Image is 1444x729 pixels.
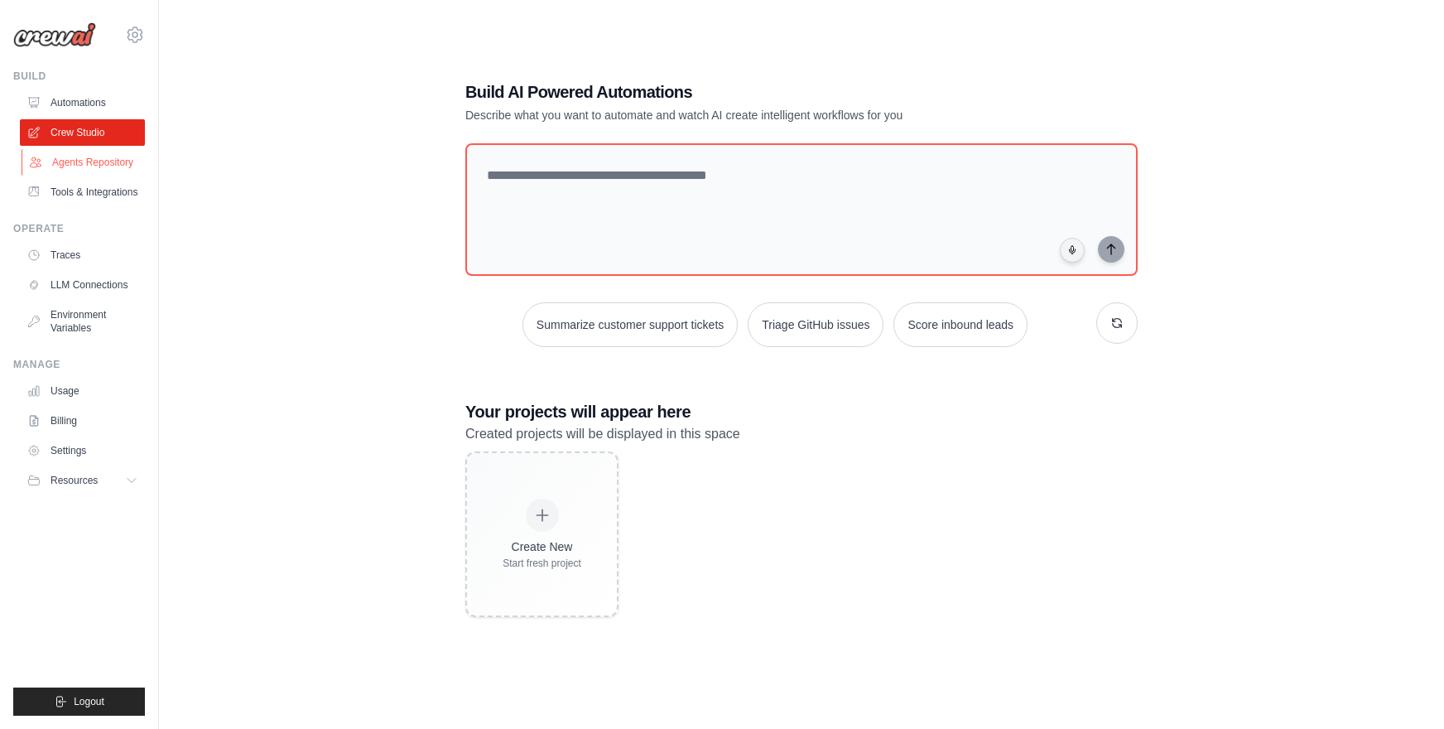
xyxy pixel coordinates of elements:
[503,557,581,570] div: Start fresh project
[13,222,145,235] div: Operate
[20,378,145,404] a: Usage
[1060,238,1085,263] button: Click to speak your automation idea
[20,179,145,205] a: Tools & Integrations
[465,107,1022,123] p: Describe what you want to automate and watch AI create intelligent workflows for you
[20,242,145,268] a: Traces
[503,538,581,555] div: Create New
[20,89,145,116] a: Automations
[13,70,145,83] div: Build
[20,272,145,298] a: LLM Connections
[20,467,145,494] button: Resources
[22,149,147,176] a: Agents Repository
[1096,302,1138,344] button: Get new suggestions
[13,688,145,716] button: Logout
[13,22,96,47] img: Logo
[20,408,145,434] a: Billing
[465,423,1138,445] p: Created projects will be displayed in this space
[20,119,145,146] a: Crew Studio
[51,474,98,487] span: Resources
[522,302,738,347] button: Summarize customer support tickets
[465,80,1022,104] h1: Build AI Powered Automations
[20,302,145,341] a: Environment Variables
[748,302,883,347] button: Triage GitHub issues
[893,302,1028,347] button: Score inbound leads
[13,358,145,371] div: Manage
[20,437,145,464] a: Settings
[465,400,1138,423] h3: Your projects will appear here
[74,695,104,708] span: Logout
